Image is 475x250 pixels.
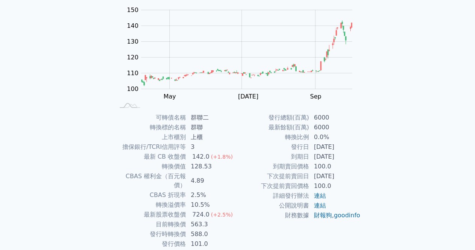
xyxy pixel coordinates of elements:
[127,70,139,77] tspan: 110
[163,93,176,100] tspan: May
[115,210,186,220] td: 最新股票收盤價
[115,190,186,200] td: CBAS 折現率
[191,210,211,219] div: 724.0
[186,220,238,229] td: 563.3
[238,132,309,142] td: 轉換比例
[115,113,186,123] td: 可轉債名稱
[115,171,186,190] td: CBAS 權利金（百元報價）
[309,142,361,152] td: [DATE]
[115,239,186,249] td: 發行價格
[186,229,238,239] td: 588.0
[127,6,139,14] tspan: 150
[309,123,361,132] td: 6000
[186,190,238,200] td: 2.5%
[238,113,309,123] td: 發行總額(百萬)
[238,201,309,211] td: 公開說明書
[115,132,186,142] td: 上市櫃別
[309,171,361,181] td: [DATE]
[309,181,361,191] td: 100.0
[191,152,211,161] div: 142.0
[115,162,186,171] td: 轉換價值
[115,220,186,229] td: 目前轉換價
[115,152,186,162] td: 最新 CB 收盤價
[238,181,309,191] td: 下次提前賣回價格
[309,211,361,220] td: ,
[186,200,238,210] td: 10.5%
[238,191,309,201] td: 詳細發行辦法
[314,202,326,209] a: 連結
[238,171,309,181] td: 下次提前賣回日
[309,132,361,142] td: 0.0%
[309,152,361,162] td: [DATE]
[186,142,238,152] td: 3
[211,154,233,160] span: (+1.8%)
[115,200,186,210] td: 轉換溢價率
[115,229,186,239] td: 發行時轉換價
[186,239,238,249] td: 101.0
[115,142,186,152] td: 擔保銀行/TCRI信用評等
[238,211,309,220] td: 財務數據
[127,22,139,29] tspan: 140
[309,113,361,123] td: 6000
[238,162,309,171] td: 到期賣回價格
[186,123,238,132] td: 群聯
[127,38,139,45] tspan: 130
[238,152,309,162] td: 到期日
[186,162,238,171] td: 128.53
[186,171,238,190] td: 4.89
[123,6,363,100] g: Chart
[314,212,332,219] a: 財報狗
[186,113,238,123] td: 群聯二
[314,192,326,199] a: 連結
[238,142,309,152] td: 發行日
[238,123,309,132] td: 最新餘額(百萬)
[309,162,361,171] td: 100.0
[211,212,233,218] span: (+2.5%)
[186,132,238,142] td: 上櫃
[310,93,321,100] tspan: Sep
[238,93,258,100] tspan: [DATE]
[334,212,360,219] a: goodinfo
[115,123,186,132] td: 轉換標的名稱
[127,54,139,61] tspan: 120
[127,85,139,92] tspan: 100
